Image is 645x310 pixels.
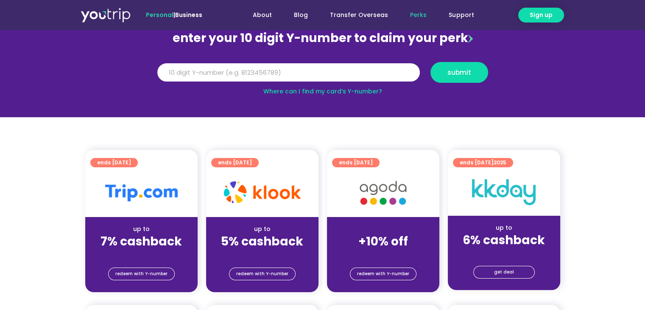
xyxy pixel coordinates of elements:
[332,158,380,167] a: ends [DATE]
[213,225,312,234] div: up to
[157,63,420,82] input: 10 digit Y-number (e.g. 8123456789)
[334,249,433,258] div: (for stays only)
[218,158,252,167] span: ends [DATE]
[430,62,488,83] button: submit
[357,268,409,280] span: redeem with Y-number
[399,7,438,23] a: Perks
[211,158,259,167] a: ends [DATE]
[447,69,471,76] span: submit
[157,62,488,89] form: Y Number
[115,268,168,280] span: redeem with Y-number
[375,225,391,233] span: up to
[108,268,175,280] a: redeem with Y-number
[236,268,288,280] span: redeem with Y-number
[153,27,492,49] div: enter your 10 digit Y-number to claim your perk
[494,159,506,166] span: 2025
[453,158,513,167] a: ends [DATE]2025
[213,249,312,258] div: (for stays only)
[455,223,553,232] div: up to
[319,7,399,23] a: Transfer Overseas
[175,11,202,19] a: Business
[460,158,506,167] span: ends [DATE]
[97,158,131,167] span: ends [DATE]
[530,11,553,20] span: Sign up
[146,11,173,19] span: Personal
[473,266,535,279] a: get deal
[146,11,202,19] span: |
[350,268,416,280] a: redeem with Y-number
[225,7,485,23] nav: Menu
[339,158,373,167] span: ends [DATE]
[494,266,514,278] span: get deal
[92,249,191,258] div: (for stays only)
[263,87,382,96] a: Where can I find my card’s Y-number?
[518,8,564,23] a: Sign up
[438,7,485,23] a: Support
[92,225,191,234] div: up to
[463,232,545,248] strong: 6% cashback
[90,158,138,167] a: ends [DATE]
[101,233,182,250] strong: 7% cashback
[358,233,408,250] strong: +10% off
[283,7,319,23] a: Blog
[221,233,303,250] strong: 5% cashback
[455,248,553,257] div: (for stays only)
[229,268,296,280] a: redeem with Y-number
[242,7,283,23] a: About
